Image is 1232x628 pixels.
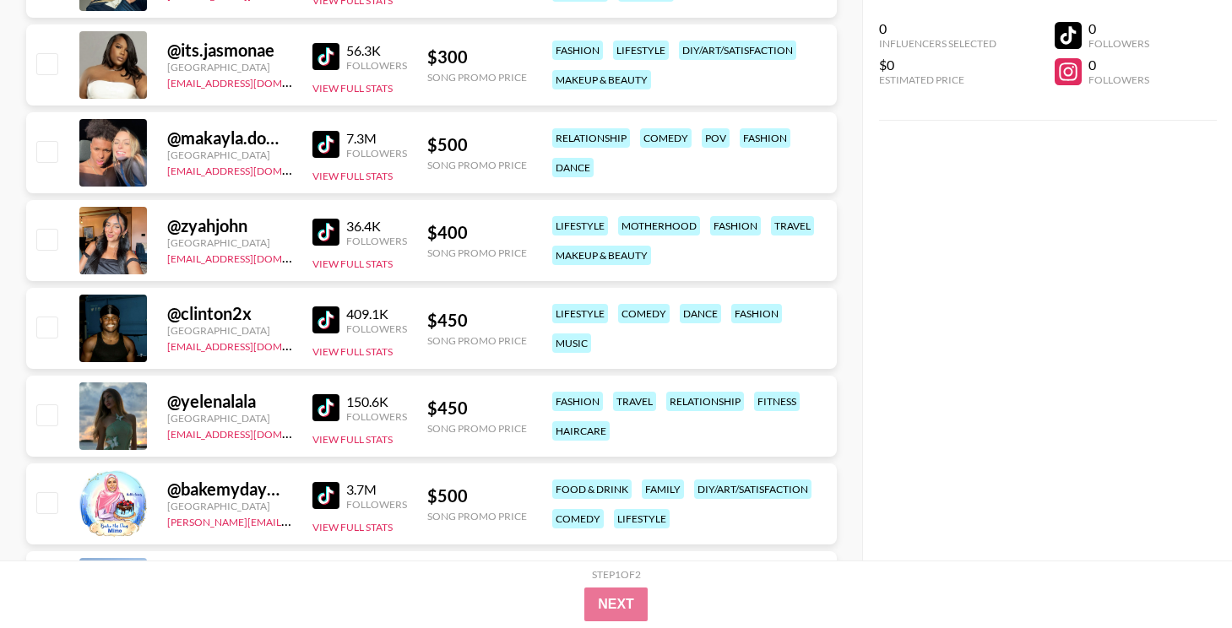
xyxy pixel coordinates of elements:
[167,425,337,441] a: [EMAIL_ADDRESS][DOMAIN_NAME]
[312,433,393,446] button: View Full Stats
[312,131,339,158] img: TikTok
[427,310,527,331] div: $ 450
[552,392,603,411] div: fashion
[346,393,407,410] div: 150.6K
[346,130,407,147] div: 7.3M
[167,73,337,89] a: [EMAIL_ADDRESS][DOMAIN_NAME]
[679,41,796,60] div: diy/art/satisfaction
[552,216,608,235] div: lifestyle
[427,159,527,171] div: Song Promo Price
[694,479,811,499] div: diy/art/satisfaction
[167,337,337,353] a: [EMAIL_ADDRESS][DOMAIN_NAME]
[312,345,393,358] button: View Full Stats
[879,57,996,73] div: $0
[879,73,996,86] div: Estimated Price
[427,398,527,419] div: $ 450
[346,218,407,235] div: 36.4K
[1148,544,1212,608] iframe: Drift Widget Chat Controller
[346,498,407,511] div: Followers
[312,521,393,533] button: View Full Stats
[552,333,591,353] div: music
[312,482,339,509] img: TikTok
[167,324,292,337] div: [GEOGRAPHIC_DATA]
[427,510,527,522] div: Song Promo Price
[1088,73,1149,86] div: Followers
[167,215,292,236] div: @ zyahjohn
[312,306,339,333] img: TikTok
[613,392,656,411] div: travel
[346,322,407,335] div: Followers
[427,485,527,506] div: $ 500
[167,40,292,61] div: @ its.jasmonae
[167,127,292,149] div: @ makayla.domagalski1
[427,134,527,155] div: $ 500
[427,222,527,243] div: $ 400
[312,170,393,182] button: View Full Stats
[879,37,996,50] div: Influencers Selected
[754,392,800,411] div: fitness
[346,306,407,322] div: 409.1K
[167,500,292,512] div: [GEOGRAPHIC_DATA]
[427,46,527,68] div: $ 300
[312,394,339,421] img: TikTok
[552,70,651,89] div: makeup & beauty
[771,216,814,235] div: travel
[167,149,292,161] div: [GEOGRAPHIC_DATA]
[312,82,393,95] button: View Full Stats
[640,128,692,148] div: comedy
[740,128,790,148] div: fashion
[680,304,721,323] div: dance
[710,216,761,235] div: fashion
[167,161,337,177] a: [EMAIL_ADDRESS][DOMAIN_NAME]
[592,568,641,581] div: Step 1 of 2
[346,147,407,160] div: Followers
[427,246,527,259] div: Song Promo Price
[552,304,608,323] div: lifestyle
[618,304,670,323] div: comedy
[618,216,700,235] div: motherhood
[167,61,292,73] div: [GEOGRAPHIC_DATA]
[731,304,782,323] div: fashion
[346,235,407,247] div: Followers
[167,303,292,324] div: @ clinton2x
[346,42,407,59] div: 56.3K
[346,59,407,72] div: Followers
[614,509,670,528] div: lifestyle
[167,249,337,265] a: [EMAIL_ADDRESS][DOMAIN_NAME]
[167,391,292,412] div: @ yelenalala
[666,392,744,411] div: relationship
[1088,37,1149,50] div: Followers
[312,219,339,246] img: TikTok
[346,410,407,423] div: Followers
[879,20,996,37] div: 0
[613,41,669,60] div: lifestyle
[167,236,292,249] div: [GEOGRAPHIC_DATA]
[552,41,603,60] div: fashion
[167,512,417,528] a: [PERSON_NAME][EMAIL_ADDRESS][DOMAIN_NAME]
[1088,20,1149,37] div: 0
[427,422,527,435] div: Song Promo Price
[552,479,632,499] div: food & drink
[552,509,604,528] div: comedy
[1088,57,1149,73] div: 0
[552,421,610,441] div: haircare
[312,43,339,70] img: TikTok
[642,479,684,499] div: family
[167,412,292,425] div: [GEOGRAPHIC_DATA]
[702,128,730,148] div: pov
[552,158,594,177] div: dance
[167,479,292,500] div: @ bakemydaymimo
[584,587,648,621] button: Next
[427,71,527,84] div: Song Promo Price
[346,481,407,498] div: 3.7M
[312,257,393,270] button: View Full Stats
[427,334,527,347] div: Song Promo Price
[552,128,630,148] div: relationship
[552,246,651,265] div: makeup & beauty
